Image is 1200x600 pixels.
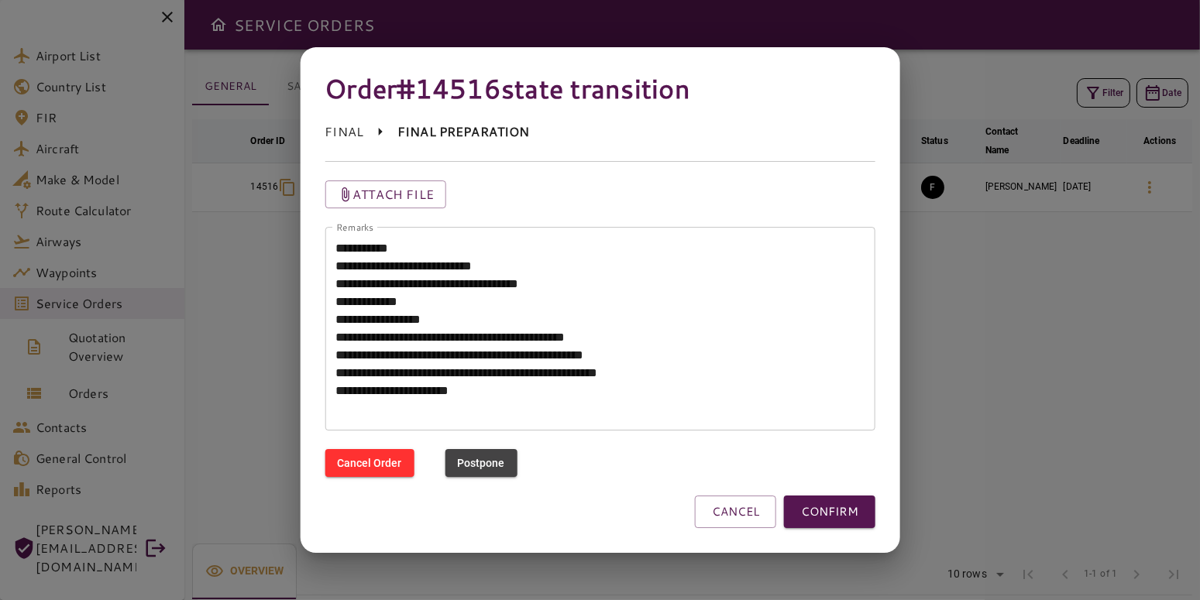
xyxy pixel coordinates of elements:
button: Postpone [445,449,517,478]
p: FINAL [325,123,363,142]
label: Remarks [335,220,373,233]
h4: Order #14516 state transition [325,72,875,105]
p: Attach file [352,185,434,204]
p: FINAL PREPARATION [397,123,530,142]
button: CONFIRM [784,495,875,528]
button: CANCEL [695,495,776,528]
button: Attach file [325,180,446,208]
button: Cancel Order [325,449,414,478]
